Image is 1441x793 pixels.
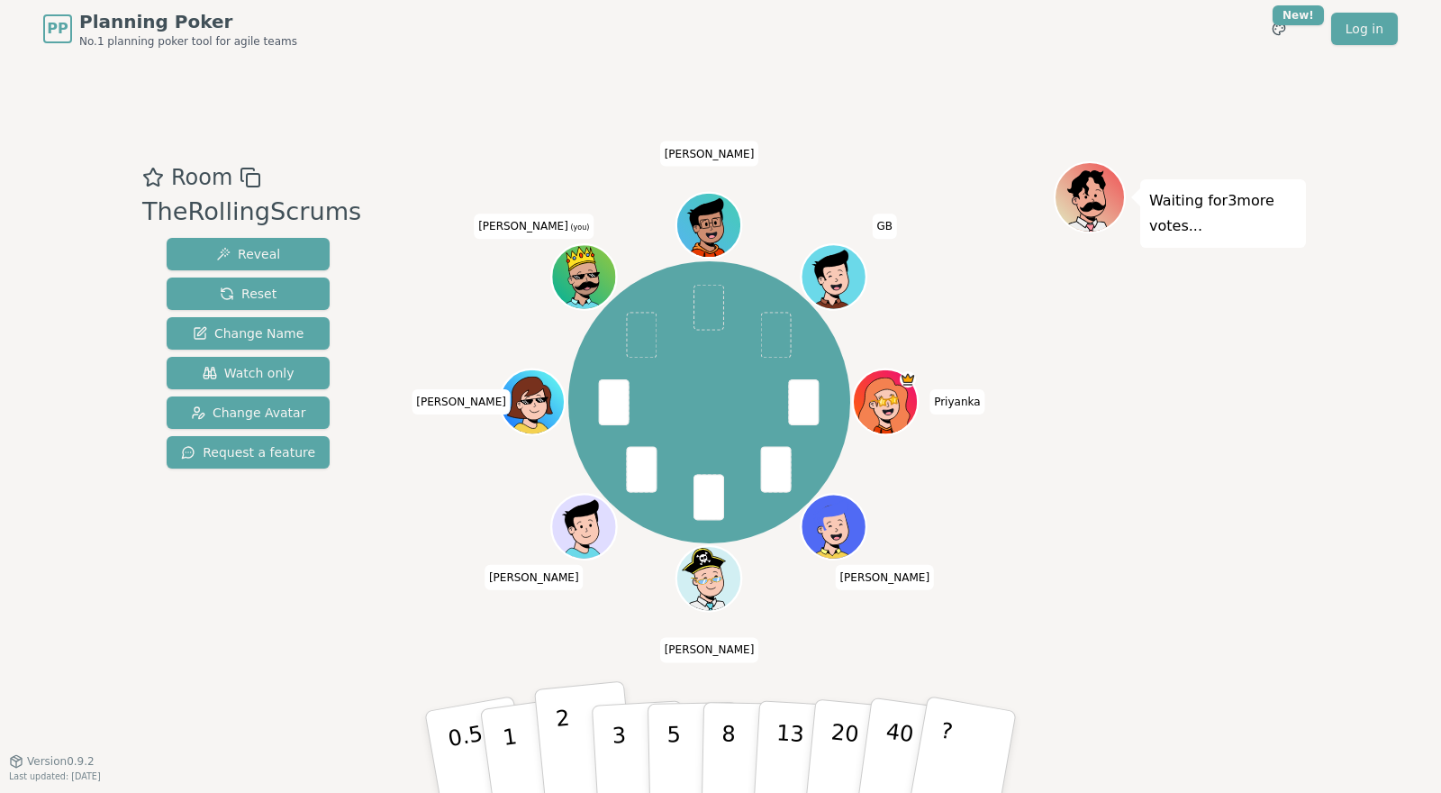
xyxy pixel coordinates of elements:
span: Reveal [216,245,280,263]
button: Request a feature [167,436,330,469]
span: Room [171,161,232,194]
a: Log in [1331,13,1398,45]
button: Reveal [167,238,330,270]
button: Click to change your avatar [554,247,615,308]
span: (you) [568,224,590,232]
span: Change Avatar [191,404,306,422]
span: Priyanka is the host [900,371,916,387]
span: Reset [220,285,276,303]
span: No.1 planning poker tool for agile teams [79,34,297,49]
span: Watch only [203,364,295,382]
button: Change Name [167,317,330,350]
p: Waiting for 3 more votes... [1149,188,1297,239]
span: Click to change your name [485,565,584,590]
div: New! [1273,5,1324,25]
span: Click to change your name [660,638,759,663]
button: New! [1263,13,1295,45]
button: Reset [167,278,330,310]
span: Change Name [193,324,304,342]
span: Click to change your name [872,214,897,240]
span: Click to change your name [929,389,984,415]
span: Version 0.9.2 [27,754,95,769]
span: PP [47,18,68,40]
button: Add as favourite [142,161,164,194]
span: Click to change your name [474,214,594,240]
span: Request a feature [181,443,315,461]
span: Planning Poker [79,9,297,34]
a: PPPlanning PokerNo.1 planning poker tool for agile teams [43,9,297,49]
span: Click to change your name [660,141,759,167]
button: Watch only [167,357,330,389]
span: Click to change your name [835,565,934,590]
span: Click to change your name [412,389,511,415]
button: Version0.9.2 [9,754,95,769]
div: TheRollingScrums [142,194,361,231]
span: Last updated: [DATE] [9,771,101,781]
button: Change Avatar [167,396,330,429]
